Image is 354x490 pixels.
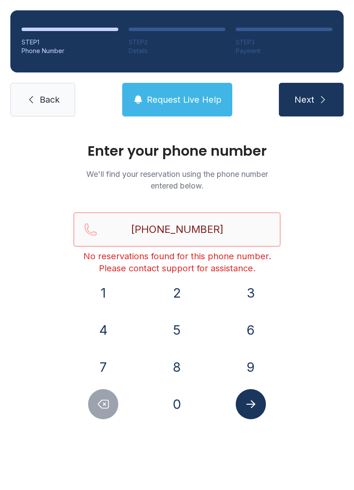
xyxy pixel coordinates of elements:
button: 5 [162,315,192,345]
span: Next [294,94,314,106]
div: STEP 2 [129,38,225,47]
button: 2 [162,278,192,308]
button: 1 [88,278,118,308]
button: Submit lookup form [236,389,266,419]
button: 7 [88,352,118,382]
h1: Enter your phone number [73,144,281,158]
button: 0 [162,389,192,419]
div: Details [129,47,225,55]
button: 3 [236,278,266,308]
span: Request Live Help [147,94,221,106]
button: 6 [236,315,266,345]
div: No reservations found for this phone number. Please contact support for assistance. [73,250,281,274]
input: Reservation phone number [73,212,281,247]
div: Phone Number [22,47,118,55]
button: Delete number [88,389,118,419]
button: 4 [88,315,118,345]
span: Back [40,94,60,106]
button: 8 [162,352,192,382]
button: 9 [236,352,266,382]
div: STEP 1 [22,38,118,47]
p: We'll find your reservation using the phone number entered below. [73,168,281,192]
div: STEP 3 [236,38,332,47]
div: Payment [236,47,332,55]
